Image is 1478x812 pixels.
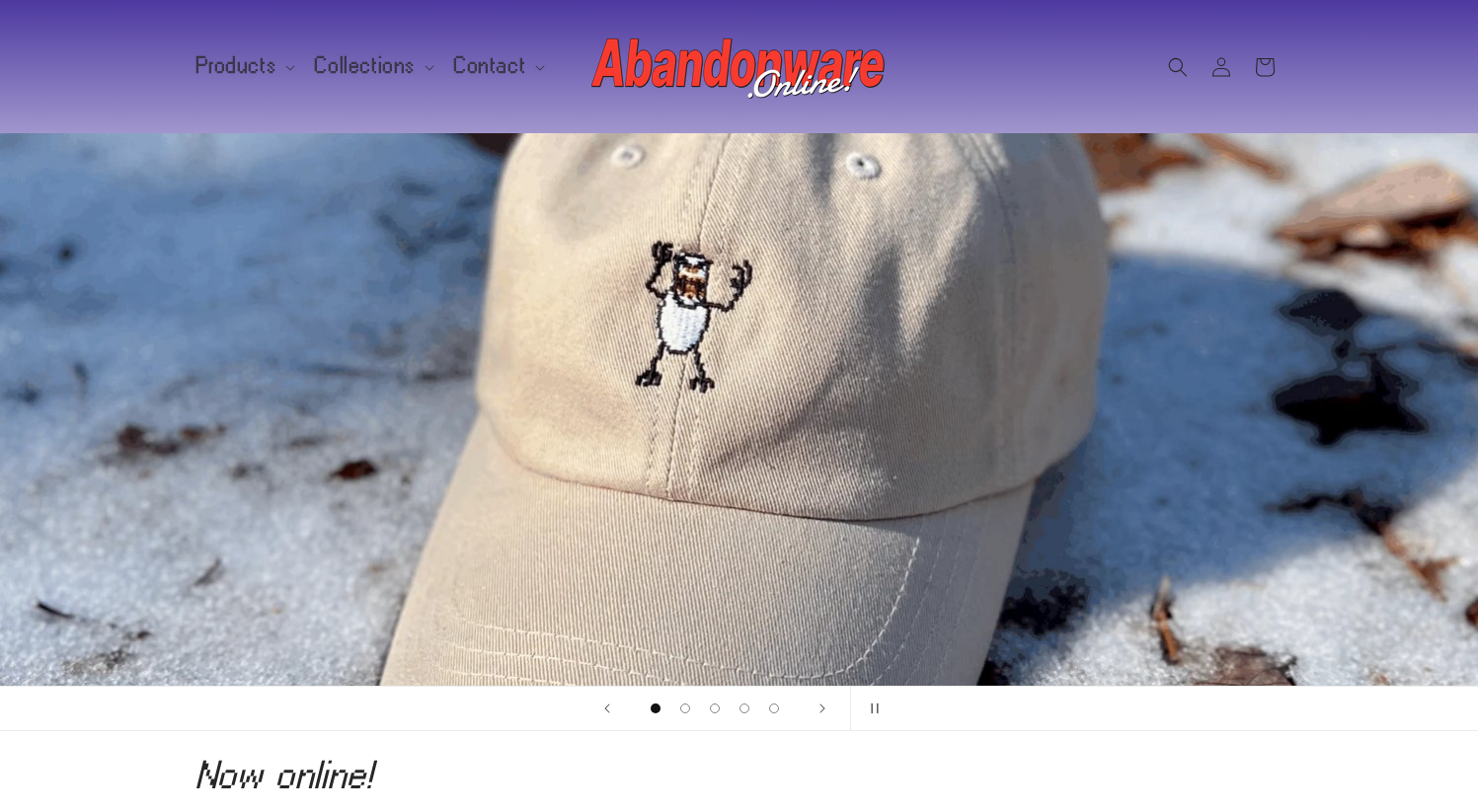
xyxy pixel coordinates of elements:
[442,45,553,87] summary: Contact
[641,694,670,723] button: Load slide 1 of 5
[196,759,1283,790] h2: Now online!
[583,20,895,113] a: Abandonware
[185,45,304,87] summary: Products
[730,694,759,723] button: Load slide 4 of 5
[670,694,700,723] button: Load slide 2 of 5
[759,694,789,723] button: Load slide 5 of 5
[196,57,277,75] span: Products
[303,45,442,87] summary: Collections
[585,687,629,730] button: Previous slide
[850,687,894,730] button: Pause slideshow
[801,687,844,730] button: Next slide
[1156,45,1200,89] summary: Search
[700,694,730,723] button: Load slide 3 of 5
[454,57,526,75] span: Contact
[591,28,888,107] img: Abandonware
[315,57,416,75] span: Collections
